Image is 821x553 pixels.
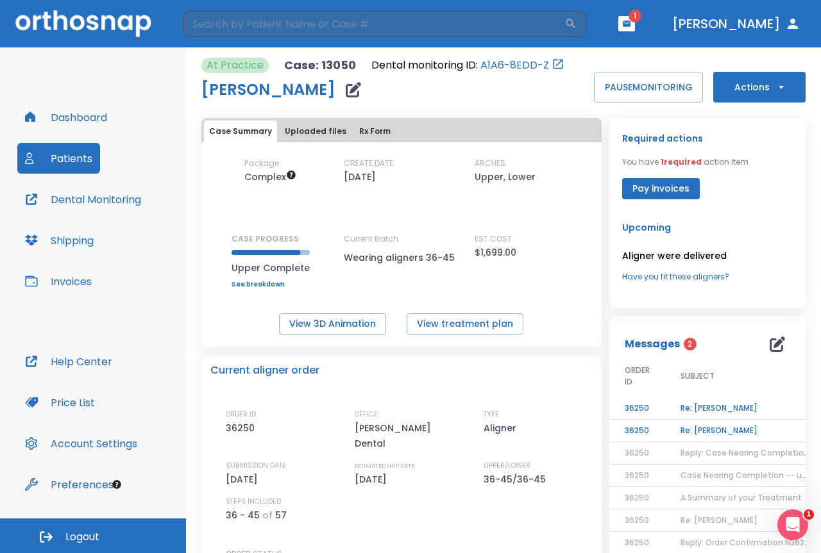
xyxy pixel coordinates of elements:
p: [DATE] [226,472,262,487]
p: [DATE] [344,169,376,185]
p: Wearing aligners 36-45 [344,250,459,265]
button: [PERSON_NAME] [667,12,806,35]
button: Dental Monitoring [17,184,149,215]
p: At Practice [207,58,264,73]
p: [PERSON_NAME] Dental [355,420,464,451]
button: View 3D Animation [279,313,386,334]
p: SUBMISSION DATE [226,460,286,472]
p: TYPE [484,409,499,420]
span: Case Nearing Completion -- upper [681,470,820,481]
p: Case: 13050 [284,58,356,73]
span: 36250 [625,447,649,458]
span: 1 [629,10,641,22]
button: Patients [17,143,100,174]
span: Up to 50 Steps (100 aligners) [244,170,296,183]
p: CASE PROGRESS [232,233,310,245]
a: Have you fit these aligners? [622,271,793,283]
p: Required actions [622,131,703,146]
img: Orthosnap [15,10,151,37]
p: [DATE] [355,472,391,487]
span: Re: [PERSON_NAME] [681,515,758,525]
p: $1,699.00 [475,245,516,260]
span: 36250 [625,515,649,525]
button: Pay invoices [622,178,700,199]
button: Case Summary [204,120,277,142]
button: Invoices [17,266,99,297]
p: of [262,508,273,523]
p: Upper Complete [232,260,310,276]
button: Preferences [17,469,121,500]
p: Upcoming [622,220,793,235]
button: View treatment plan [407,313,523,334]
button: Rx Form [354,120,396,142]
p: Current Batch [344,233,459,245]
p: EST COST [475,233,512,245]
p: CREATE DATE [344,158,393,169]
a: A1A6-8EDD-Z [480,58,549,73]
button: Uploaded files [280,120,351,142]
span: 36250 [625,537,649,548]
button: Price List [17,387,103,418]
p: 57 [275,508,287,523]
span: 36250 [625,492,649,503]
p: Package [244,158,279,169]
p: Aligner [484,420,521,436]
span: ORDER ID [625,365,650,388]
button: Shipping [17,225,101,256]
p: 36250 [226,420,259,436]
span: 2 [684,338,697,351]
p: 36-45/36-45 [484,472,550,487]
p: Current aligner order [210,363,319,378]
span: 1 [804,509,814,520]
span: A Summary of your Treatment [681,492,802,503]
span: Logout [65,530,99,544]
a: See breakdown [232,281,310,288]
p: Aligner were delivered [622,248,793,263]
span: Reply: Order Confirmation N36250 [681,537,815,548]
p: Upper, Lower [475,169,536,185]
button: Actions [713,72,806,103]
p: Messages [625,336,680,352]
div: tabs [204,120,599,142]
input: Search by Patient Name or Case # [183,11,564,37]
iframe: Intercom live chat [777,509,808,540]
p: ORDER ID [226,409,256,420]
span: 1 required [661,156,702,167]
p: ESTIMATED SHIP DATE [355,460,414,472]
p: Dental monitoring ID: [371,58,478,73]
p: ARCHES [475,158,505,169]
p: You have action item [622,156,749,168]
div: Open patient in dental monitoring portal [371,58,564,73]
h1: [PERSON_NAME] [201,82,335,97]
p: 36 - 45 [226,508,260,523]
p: STEPS INCLUDED [226,496,281,508]
span: 36250 [625,470,649,481]
button: Account Settings [17,428,145,459]
div: Tooltip anchor [111,479,123,490]
span: SUBJECT [681,370,715,382]
td: 36250 [609,420,665,442]
p: UPPER/LOWER [484,460,530,472]
p: OFFICE [355,409,378,420]
button: Help Center [17,346,120,377]
button: Dashboard [17,102,115,133]
button: PAUSEMONITORING [594,72,703,103]
td: 36250 [609,397,665,420]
